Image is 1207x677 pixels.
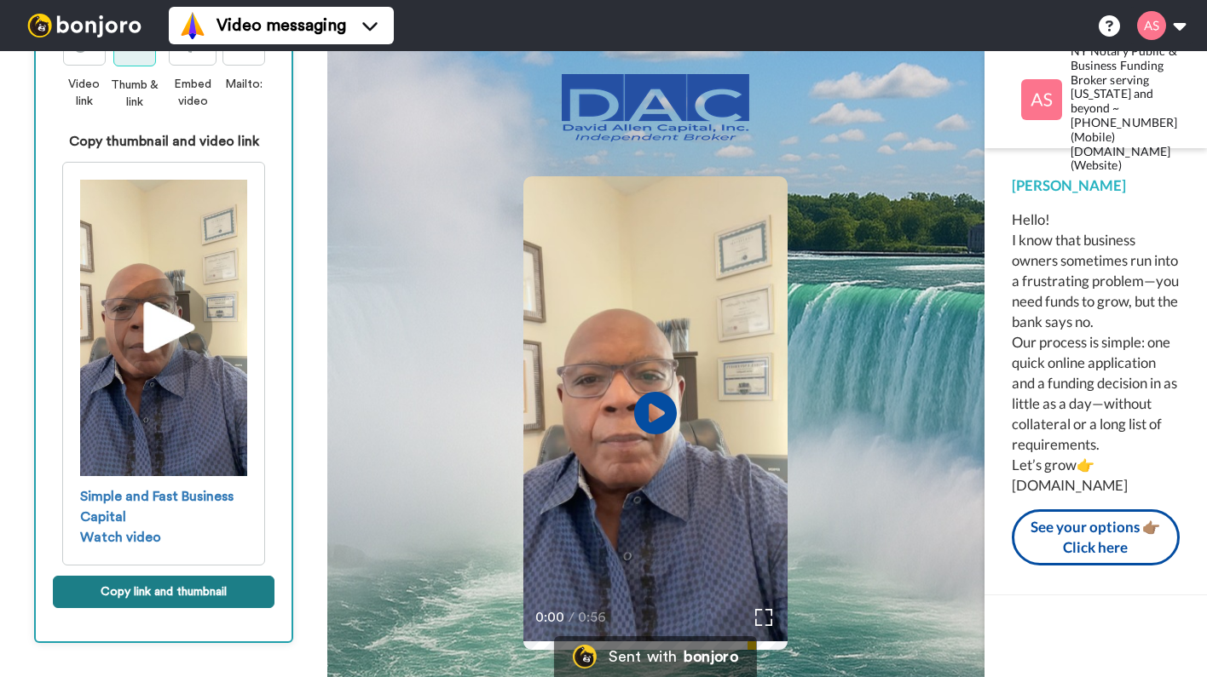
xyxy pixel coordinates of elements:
[755,609,772,626] img: Full screen
[1021,79,1062,120] img: Profile Image
[573,645,597,668] img: Bonjoro Logo
[179,12,206,39] img: vm-color.svg
[684,649,738,664] div: bonjoro
[535,607,565,628] span: 0:00
[80,180,247,548] a: Simple and Fast Business CapitalWatch video
[609,649,677,664] div: Sent with
[222,76,265,93] div: Mailto:
[1012,175,1180,196] div: [PERSON_NAME]
[1012,509,1180,566] button: See your options 👉🏽Click here
[80,486,247,548] span: Simple and Fast Business Capital Watch video
[53,131,274,152] div: Copy thumbnail and video link
[106,77,163,111] div: Thumb & link
[53,576,274,608] button: Copy link and thumbnail
[80,180,247,477] img: 6c03385f-6a69-42be-996e-c07c1640f32c_thumbnail_play_1755276037.jpg
[62,76,107,110] div: Video link
[569,607,575,628] span: /
[1071,44,1179,173] div: NY Notary Public & Business Funding Broker serving [US_STATE] and beyond ~ [PHONE_NUMBER] (Mobile...
[163,76,222,110] div: Embed video
[1012,209,1180,496] div: Hello! I know that business owners sometimes run into a frustrating problem—you need funds to gro...
[554,636,757,677] a: Bonjoro LogoSent withbonjoro
[562,74,749,142] img: 84c85c1d-9d11-4228-bcd8-3cd254690dff
[20,14,148,37] img: bj-logo-header-white.svg
[578,607,608,628] span: 0:56
[217,14,346,37] span: Video messaging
